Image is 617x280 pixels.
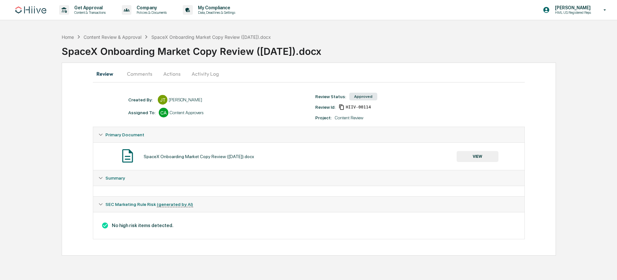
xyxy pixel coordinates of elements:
[122,66,157,81] button: Comments
[105,175,125,181] span: Summary
[69,10,109,15] p: Content & Transactions
[93,197,524,212] div: SEC Marketing Rule Risk (generated by AI)
[84,34,141,40] div: Content Review & Approval
[550,10,594,15] p: HML US Registered Reps
[105,202,193,207] span: SEC Marketing Rule Risk
[93,212,524,239] div: SEC Marketing Rule Risk (generated by AI)
[193,10,238,15] p: Data, Deadlines & Settings
[315,105,335,110] div: Review Id:
[170,110,203,115] div: Content Approvers
[193,5,238,10] p: My Compliance
[93,66,122,81] button: Review
[93,142,524,170] div: Primary Document
[62,40,617,57] div: SpaceX Onboarding Market Copy Review ([DATE]).docx
[158,95,167,105] div: JT
[186,66,224,81] button: Activity Log
[62,34,74,40] div: Home
[15,6,46,13] img: logo
[98,222,519,229] h3: No high risk items detected.
[128,110,156,115] div: Assigned To:
[144,154,254,159] div: SpaceX Onboarding Market Copy Review ([DATE]).docx
[157,66,186,81] button: Actions
[159,108,168,117] div: CA
[120,148,136,164] img: Document Icon
[131,10,170,15] p: Policies & Documents
[169,97,202,102] div: [PERSON_NAME]
[93,170,524,186] div: Summary
[93,127,524,142] div: Primary Document
[93,66,525,81] div: secondary tabs example
[346,105,371,110] span: ea6f0987-3f3f-4416-9db0-dd27e9ecfed6
[550,5,594,10] p: [PERSON_NAME]
[105,132,144,137] span: Primary Document
[335,115,363,120] div: Content Review
[151,34,271,40] div: SpaceX Onboarding Market Copy Review ([DATE]).docx
[131,5,170,10] p: Company
[457,151,498,162] button: VIEW
[157,202,193,207] u: (generated by AI)
[349,93,377,100] div: Approved
[93,186,524,196] div: Summary
[315,115,332,120] div: Project:
[69,5,109,10] p: Get Approval
[315,94,346,99] div: Review Status:
[128,97,155,102] div: Created By: ‎ ‎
